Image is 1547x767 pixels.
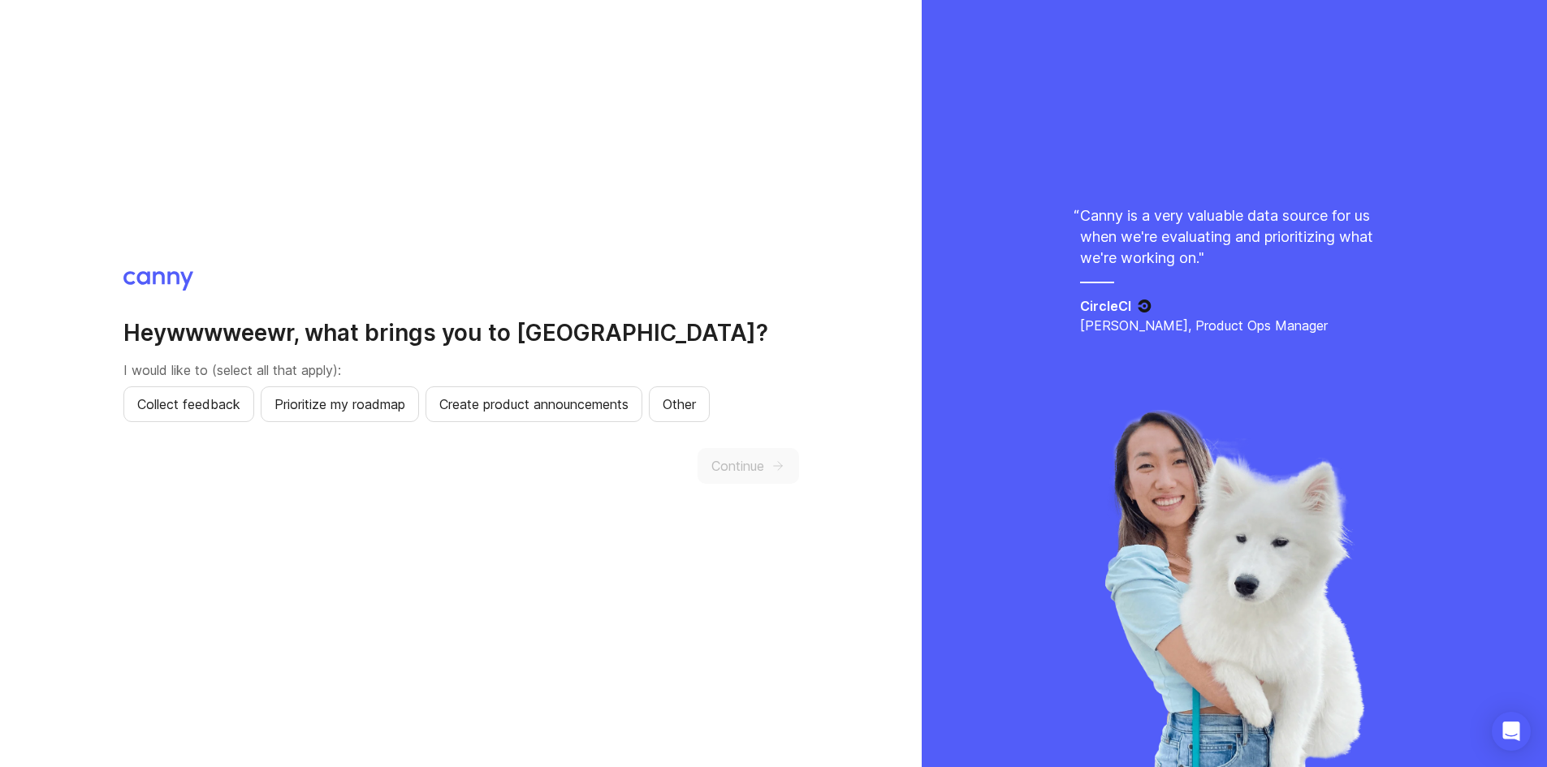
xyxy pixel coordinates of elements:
span: Prioritize my roadmap [274,394,405,414]
button: Create product announcements [426,386,642,422]
button: Prioritize my roadmap [261,386,419,422]
span: Continue [711,456,764,476]
div: Open Intercom Messenger [1492,712,1531,751]
span: Create product announcements [439,394,629,414]
p: [PERSON_NAME], Product Ops Manager [1080,316,1389,335]
button: Other [649,386,710,422]
p: Canny is a very valuable data source for us when we're evaluating and prioritizing what we're wor... [1080,205,1389,269]
img: Canny logo [123,271,194,291]
img: liya-429d2be8cea6414bfc71c507a98abbfa.webp [1102,410,1367,767]
p: I would like to (select all that apply): [123,360,799,380]
h5: CircleCI [1080,296,1131,316]
h2: Hey wwwweewr , what brings you to [GEOGRAPHIC_DATA]? [123,318,799,347]
span: Collect feedback [137,394,240,414]
img: CircleCI logo [1138,299,1152,312]
button: Collect feedback [123,386,254,422]
span: Other [663,394,696,414]
button: Continue [698,448,799,484]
